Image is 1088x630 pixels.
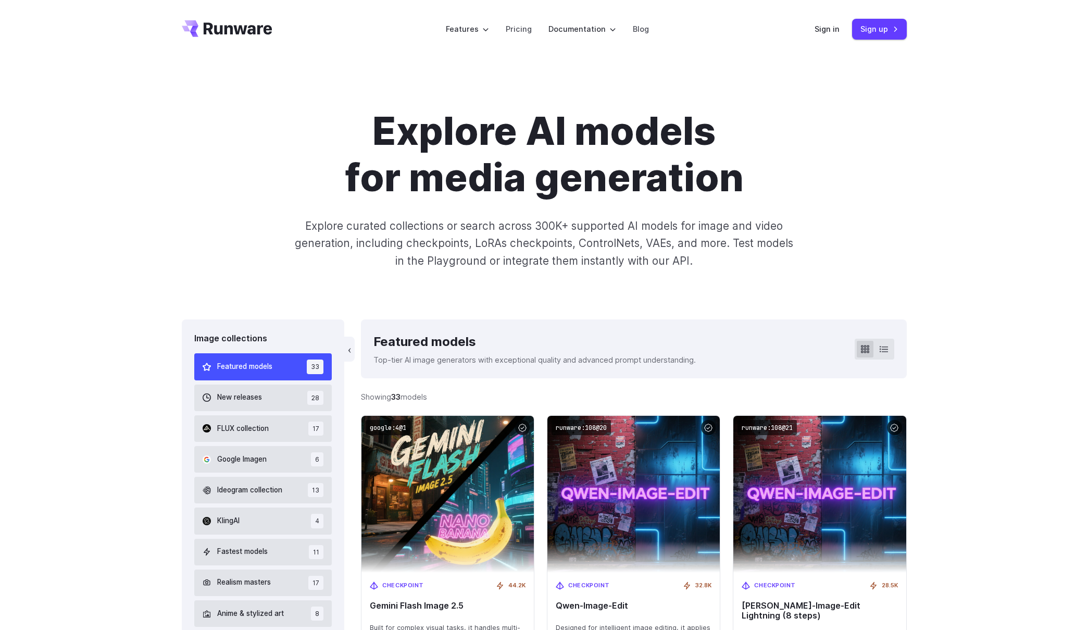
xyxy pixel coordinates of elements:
[742,601,897,621] span: [PERSON_NAME]‑Image‑Edit Lightning (8 steps)
[446,23,489,35] label: Features
[254,108,834,201] h1: Explore AI models for media generation
[344,337,355,362] button: ‹
[308,422,323,436] span: 17
[194,415,332,442] button: FLUX collection 17
[552,420,611,435] code: runware:108@20
[508,581,526,590] span: 44.2K
[373,332,696,352] div: Featured models
[547,416,720,573] img: Qwen‑Image‑Edit
[194,353,332,380] button: Featured models 33
[308,483,323,497] span: 13
[194,508,332,534] button: KlingAI 4
[556,601,711,611] span: Qwen‑Image‑Edit
[194,477,332,503] button: Ideogram collection 13
[194,570,332,596] button: Realism masters 17
[366,420,410,435] code: google:4@1
[307,360,323,374] span: 33
[311,607,323,621] span: 8
[370,601,526,611] span: Gemini Flash Image 2.5
[695,581,711,590] span: 32.8K
[568,581,610,590] span: Checkpoint
[361,391,427,403] div: Showing models
[217,423,269,435] span: FLUX collection
[290,217,797,269] p: Explore curated collections or search across 300K+ supported AI models for image and video genera...
[382,581,424,590] span: Checkpoint
[311,452,323,466] span: 6
[194,332,332,345] div: Image collections
[361,416,534,573] img: Gemini Flash Image 2.5
[373,354,696,366] p: Top-tier AI image generators with exceptional quality and advanced prompt understanding.
[194,385,332,411] button: New releases 28
[882,581,898,590] span: 28.5K
[311,514,323,528] span: 4
[194,539,332,565] button: Fastest models 11
[506,23,532,35] a: Pricing
[307,391,323,405] span: 28
[217,546,268,558] span: Fastest models
[194,446,332,473] button: Google Imagen 6
[182,20,272,37] a: Go to /
[217,361,272,373] span: Featured models
[633,23,649,35] a: Blog
[852,19,907,39] a: Sign up
[217,577,271,588] span: Realism masters
[309,545,323,559] span: 11
[217,608,284,620] span: Anime & stylized art
[737,420,797,435] code: runware:108@21
[548,23,616,35] label: Documentation
[217,454,267,465] span: Google Imagen
[217,392,262,403] span: New releases
[754,581,796,590] span: Checkpoint
[391,392,401,401] strong: 33
[194,600,332,627] button: Anime & stylized art 8
[815,23,840,35] a: Sign in
[733,416,906,573] img: Qwen‑Image‑Edit Lightning (8 steps)
[217,515,240,527] span: KlingAI
[308,576,323,590] span: 17
[217,485,282,496] span: Ideogram collection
